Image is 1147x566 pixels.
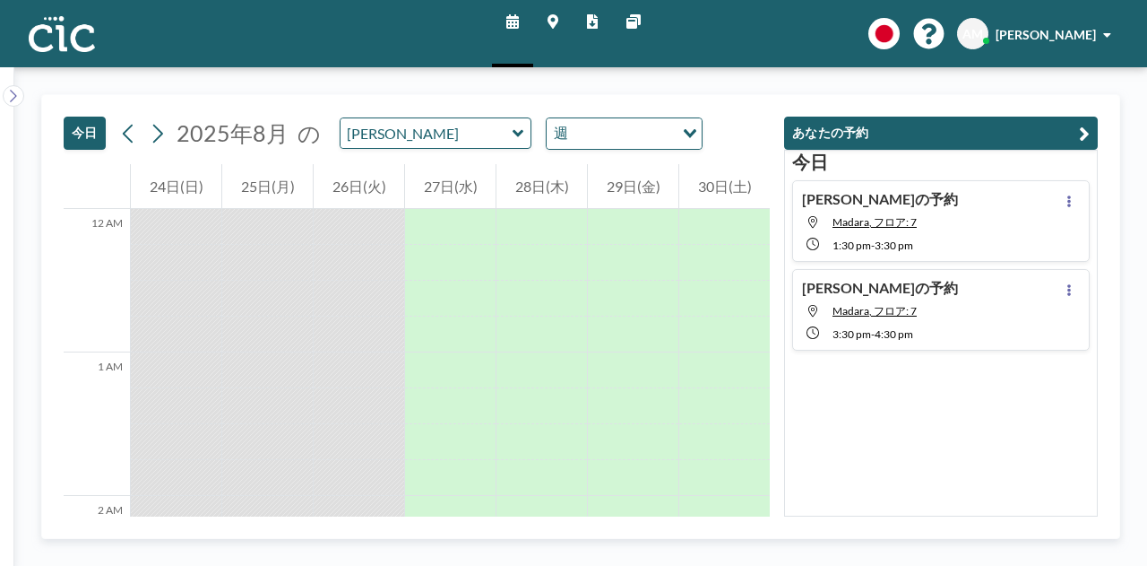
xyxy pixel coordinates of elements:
div: 25日(月) [222,164,313,209]
div: 1 AM [64,353,130,496]
button: あなたの予約 [784,117,1098,150]
div: 30日(土) [679,164,770,209]
h4: [PERSON_NAME]の予約 [802,190,958,208]
span: - [871,239,875,252]
span: AM [962,26,983,42]
div: 28日(木) [496,164,587,209]
div: Search for option [547,118,702,149]
span: 3:30 PM [875,239,913,252]
div: 24日(日) [131,164,221,209]
span: - [871,327,875,341]
h3: 今日 [792,151,1090,173]
img: organization-logo [29,16,95,52]
input: Search for option [573,122,672,145]
span: Madara, フロア: 7 [832,215,917,229]
button: 今日 [64,117,106,150]
span: Madara, フロア: 7 [832,304,917,318]
span: の [298,119,321,147]
div: 12 AM [64,209,130,353]
span: 4:30 PM [875,327,913,341]
span: 週 [550,122,572,145]
input: Yuri [341,118,513,148]
span: [PERSON_NAME] [996,27,1096,42]
div: 26日(火) [314,164,404,209]
div: 29日(金) [588,164,678,209]
span: 3:30 PM [832,327,871,341]
span: 2025年8月 [177,119,289,146]
div: 27日(水) [405,164,496,209]
h4: [PERSON_NAME]の予約 [802,279,958,297]
span: 1:30 PM [832,239,871,252]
